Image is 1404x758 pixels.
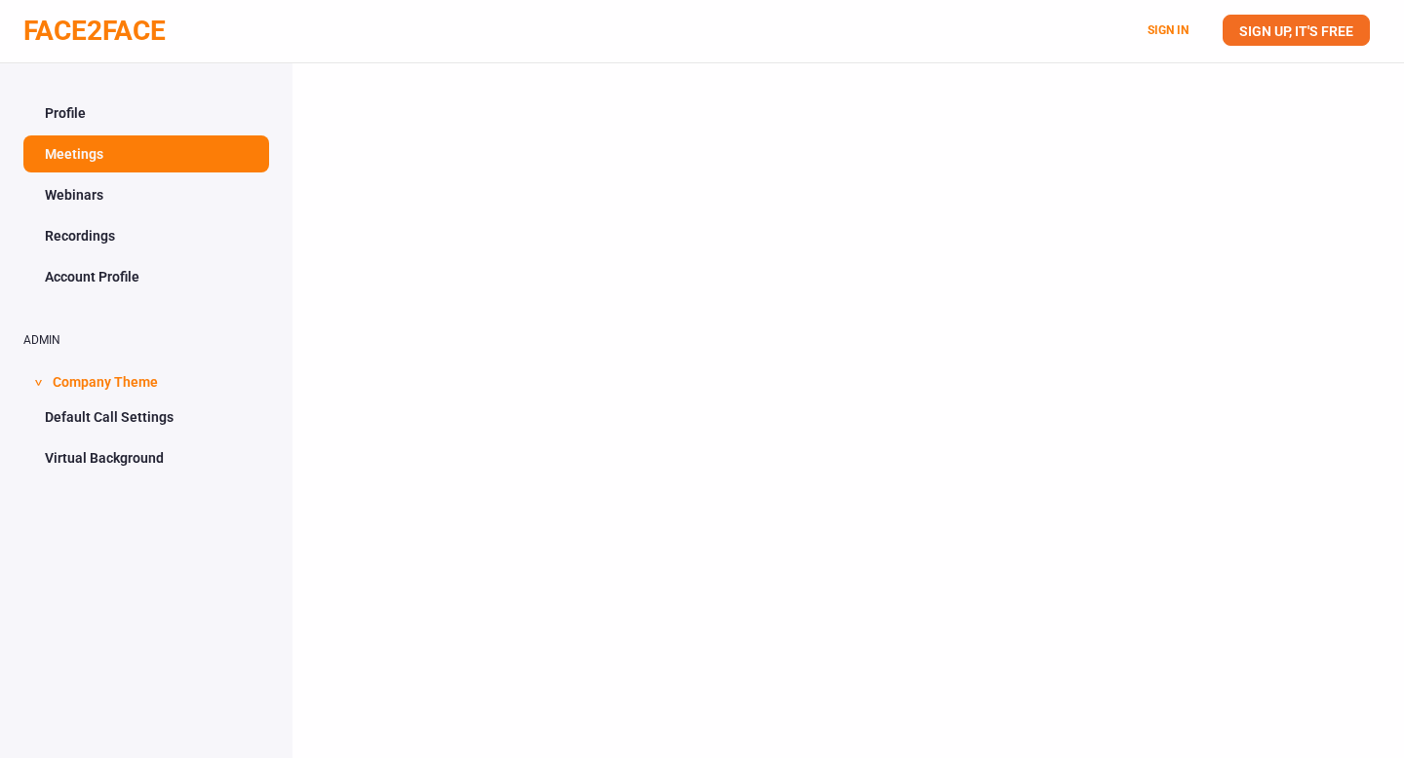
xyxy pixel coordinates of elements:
span: Company Theme [53,361,158,398]
a: Default Call Settings [23,398,269,436]
a: FACE2FACE [23,15,166,47]
h2: ADMIN [23,334,269,347]
a: Virtual Background [23,439,269,476]
a: SIGN IN [1148,23,1189,37]
a: Recordings [23,217,269,254]
a: SIGN UP, IT'S FREE [1223,15,1370,46]
span: > [28,379,48,386]
a: Meetings [23,135,269,172]
a: Webinars [23,176,269,213]
a: Profile [23,95,269,132]
a: Account Profile [23,258,269,295]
